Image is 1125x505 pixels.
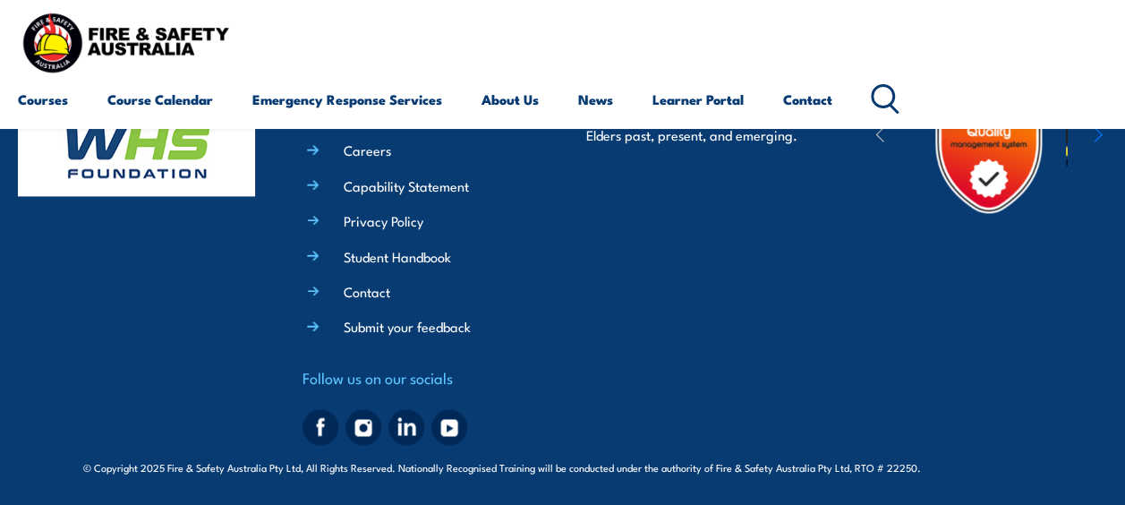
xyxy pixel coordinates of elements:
img: Untitled design (19) [911,59,1067,215]
a: Student Handbook [344,247,451,266]
a: Learner Portal [652,78,744,121]
a: Emergency Response Services [252,78,442,121]
a: Capability Statement [344,176,469,195]
span: © Copyright 2025 Fire & Safety Australia Pty Ltd, All Rights Reserved. Nationally Recognised Trai... [83,458,1042,475]
span: Site: [942,460,1042,475]
img: whs-logo-footer [18,107,255,197]
a: About Us [482,78,539,121]
a: Careers [344,141,391,159]
a: Contact [344,282,390,301]
a: Submit your feedback [344,317,471,336]
a: Course Calendar [107,78,213,121]
a: KND Digital [979,458,1042,475]
a: Contact [783,78,832,121]
a: News [578,78,613,121]
a: Privacy Policy [344,211,423,230]
a: Courses [18,78,68,121]
h4: Follow us on our socials [303,365,540,390]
